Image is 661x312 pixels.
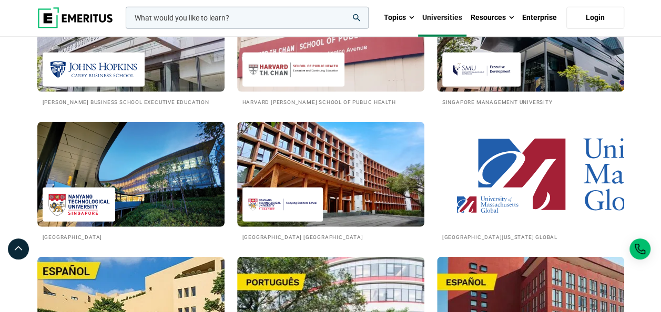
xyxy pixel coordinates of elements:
img: Singapore Management University [448,58,516,81]
img: Universities We Work With [237,122,424,227]
h2: [GEOGRAPHIC_DATA] [43,232,219,241]
a: Universities We Work With University of Massachusetts Global [GEOGRAPHIC_DATA][US_STATE] Global [437,122,624,241]
img: Nanyang Technological University Nanyang Business School [248,193,318,216]
img: Johns Hopkins Carey Business School Executive Education [48,58,139,81]
h2: [GEOGRAPHIC_DATA] [GEOGRAPHIC_DATA] [242,232,419,241]
h2: [PERSON_NAME] Business School Executive Education [43,97,219,106]
a: Universities We Work With Nanyang Technological University [GEOGRAPHIC_DATA] [37,122,225,241]
h2: [GEOGRAPHIC_DATA][US_STATE] Global [442,232,619,241]
img: Nanyang Technological University [48,193,110,216]
h2: Harvard [PERSON_NAME] School of Public Health [242,97,419,106]
input: woocommerce-product-search-field-0 [126,7,369,29]
a: Universities We Work With Nanyang Technological University Nanyang Business School [GEOGRAPHIC_DA... [237,122,424,241]
img: Universities We Work With [437,122,624,227]
h2: Singapore Management University [442,97,619,106]
img: Harvard T.H. Chan School of Public Health [248,58,339,81]
a: Login [566,7,624,29]
img: Universities We Work With [37,122,225,227]
img: University of Massachusetts Global [448,193,527,216]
